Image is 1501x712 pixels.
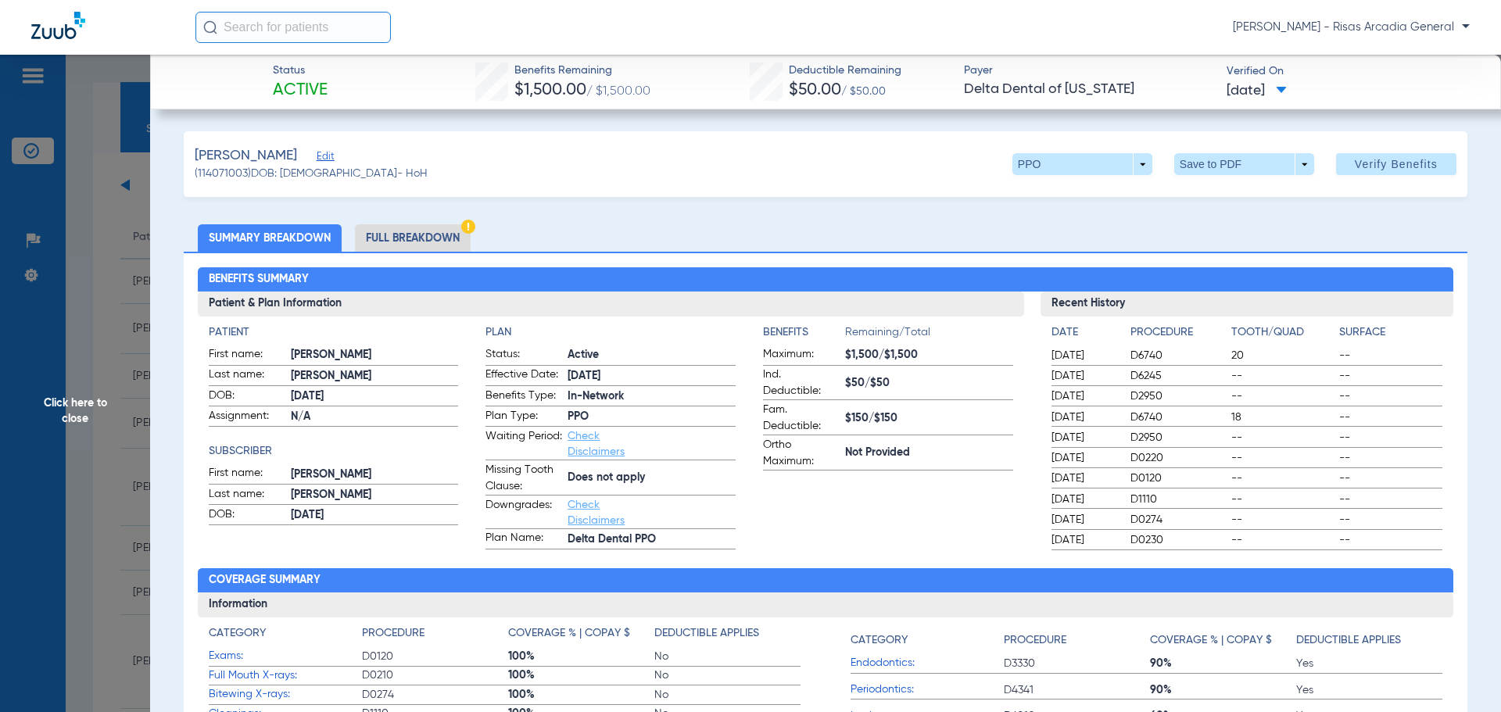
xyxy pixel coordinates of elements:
span: Ortho Maximum: [763,437,840,470]
span: / $50.00 [841,86,886,97]
span: 90% [1150,682,1296,698]
app-breakdown-title: Tooth/Quad [1231,324,1334,346]
span: Verify Benefits [1355,158,1438,170]
span: Active [273,80,328,102]
span: D6740 [1130,348,1226,363]
span: [PERSON_NAME] [291,368,459,385]
span: [DATE] [1227,81,1287,101]
span: [DATE] [1051,492,1117,507]
li: Full Breakdown [355,224,471,252]
span: PPO [568,409,736,425]
span: Delta Dental PPO [568,531,736,548]
span: Endodontics: [851,655,1004,671]
span: -- [1231,368,1334,384]
span: -- [1339,348,1442,363]
span: [DATE] [1051,388,1117,404]
span: [DATE] [568,368,736,385]
span: DOB: [209,506,285,525]
h4: Procedure [1130,324,1226,341]
span: Remaining/Total [845,324,1013,346]
span: 100% [508,687,654,703]
app-breakdown-title: Deductible Applies [1296,625,1442,654]
h4: Category [851,632,908,649]
li: Summary Breakdown [198,224,342,252]
button: Save to PDF [1174,153,1314,175]
span: D0274 [362,687,508,703]
button: PPO [1012,153,1152,175]
span: D0274 [1130,512,1226,528]
span: -- [1231,430,1334,445]
h4: Patient [209,324,459,341]
span: Does not apply [568,470,736,486]
span: Verified On [1227,63,1476,80]
h4: Deductible Applies [1296,632,1401,649]
span: Effective Date: [485,367,562,385]
span: -- [1231,492,1334,507]
h4: Coverage % | Copay $ [508,625,630,642]
span: Missing Tooth Clause: [485,462,562,495]
span: No [654,649,801,664]
app-breakdown-title: Coverage % | Copay $ [1150,625,1296,654]
h4: Benefits [763,324,845,341]
span: Maximum: [763,346,840,365]
span: Benefits Type: [485,388,562,406]
span: D0230 [1130,532,1226,548]
span: Waiting Period: [485,428,562,460]
span: Status: [485,346,562,365]
span: Yes [1296,682,1442,698]
span: Last name: [209,367,285,385]
span: 100% [508,649,654,664]
span: 100% [508,667,654,683]
span: -- [1339,450,1442,466]
span: (114071003) DOB: [DEMOGRAPHIC_DATA] - HoH [195,166,428,182]
h4: Subscriber [209,443,459,460]
span: Active [568,347,736,363]
span: Delta Dental of [US_STATE] [964,80,1213,99]
span: No [654,667,801,683]
span: 18 [1231,410,1334,425]
span: $1,500/$1,500 [845,347,1013,363]
span: D0120 [1130,470,1226,486]
h4: Plan [485,324,736,341]
span: -- [1339,410,1442,425]
span: [PERSON_NAME] [291,487,459,503]
h4: Deductible Applies [654,625,759,642]
span: D6740 [1130,410,1226,425]
span: D1110 [1130,492,1226,507]
span: First name: [209,465,285,484]
span: D6245 [1130,368,1226,384]
span: -- [1339,388,1442,404]
app-breakdown-title: Date [1051,324,1117,346]
span: [DATE] [291,507,459,524]
h4: Date [1051,324,1117,341]
span: -- [1339,512,1442,528]
span: -- [1339,470,1442,486]
app-breakdown-title: Benefits [763,324,845,346]
span: D3330 [1004,656,1150,671]
span: / $1,500.00 [586,85,650,98]
span: [PERSON_NAME] - Risas Arcadia General [1233,20,1470,35]
h4: Procedure [362,625,425,642]
span: [PERSON_NAME] [291,347,459,363]
span: -- [1339,430,1442,445]
app-breakdown-title: Procedure [362,625,508,647]
span: [DATE] [1051,410,1117,425]
span: [PERSON_NAME] [291,467,459,483]
span: Downgrades: [485,497,562,528]
span: $1,500.00 [514,82,586,98]
span: -- [1231,388,1334,404]
span: D0210 [362,667,508,683]
h4: Category [209,625,266,642]
span: Plan Name: [485,530,562,549]
span: N/A [291,409,459,425]
span: Full Mouth X-rays: [209,667,362,684]
span: -- [1231,532,1334,548]
span: [DATE] [1051,450,1117,466]
span: [PERSON_NAME] [195,146,297,166]
span: Edit [317,151,331,166]
app-breakdown-title: Coverage % | Copay $ [508,625,654,647]
img: Hazard [461,220,475,234]
span: In-Network [568,388,736,405]
span: $50.00 [789,82,841,98]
